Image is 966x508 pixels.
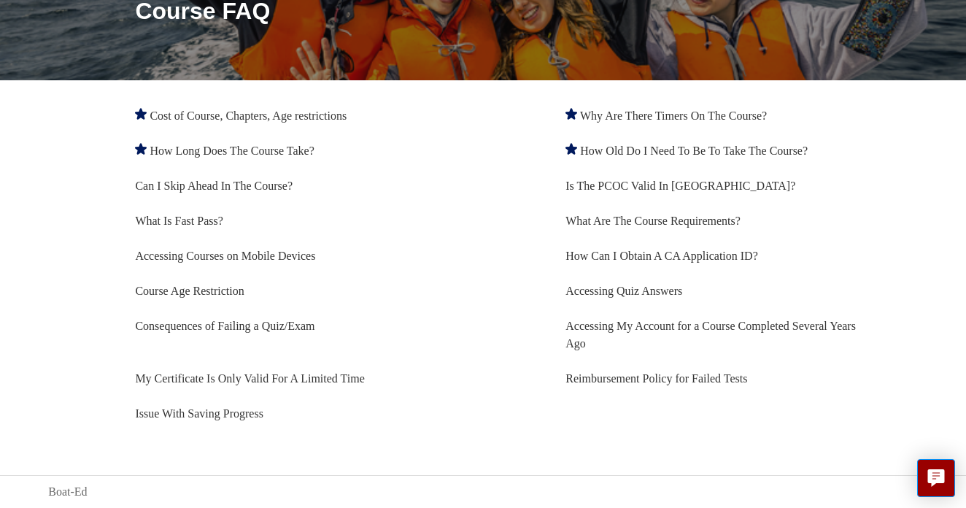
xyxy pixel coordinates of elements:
a: Course Age Restriction [135,285,244,297]
a: Issue With Saving Progress [135,407,263,420]
a: Why Are There Timers On The Course? [580,109,767,122]
svg: Promoted article [135,143,147,155]
svg: Promoted article [565,143,577,155]
a: What Are The Course Requirements? [565,215,741,227]
a: What Is Fast Pass? [135,215,223,227]
a: Accessing My Account for a Course Completed Several Years Ago [565,320,856,350]
a: Is The PCOC Valid In [GEOGRAPHIC_DATA]? [565,180,795,192]
a: Reimbursement Policy for Failed Tests [565,372,747,385]
a: Accessing Courses on Mobile Devices [135,250,315,262]
a: Can I Skip Ahead In The Course? [135,180,293,192]
a: How Can I Obtain A CA Application ID? [565,250,758,262]
a: How Long Does The Course Take? [150,145,314,157]
a: My Certificate Is Only Valid For A Limited Time [135,372,364,385]
svg: Promoted article [565,108,577,120]
a: Accessing Quiz Answers [565,285,682,297]
a: Cost of Course, Chapters, Age restrictions [150,109,347,122]
svg: Promoted article [135,108,147,120]
a: Boat-Ed [48,483,87,501]
a: How Old Do I Need To Be To Take The Course? [580,145,808,157]
a: Consequences of Failing a Quiz/Exam [135,320,314,332]
button: Live chat [917,459,955,497]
